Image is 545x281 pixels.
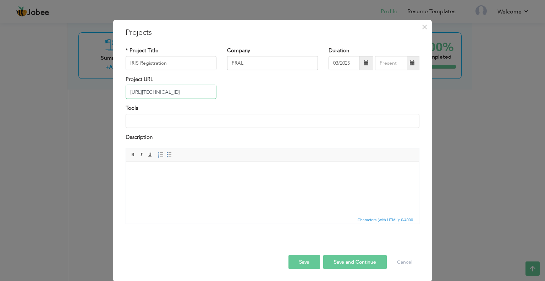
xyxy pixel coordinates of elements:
span: × [422,20,428,33]
label: Duration [329,47,349,54]
iframe: Rich Text Editor, projectEditor [126,162,419,215]
span: Characters (with HTML): 0/4000 [356,217,415,223]
label: Description [126,133,153,141]
a: Insert/Remove Bulleted List [165,151,173,159]
input: Present [375,56,407,70]
div: Statistics [356,217,415,223]
a: Underline [146,151,154,159]
label: Company [227,47,250,54]
a: Bold [129,151,137,159]
label: * Project Title [126,47,158,54]
label: Project URL [126,76,153,83]
button: Save [288,255,320,269]
button: Cancel [390,255,419,269]
label: Tools [126,104,138,112]
a: Italic [138,151,145,159]
button: Save and Continue [323,255,387,269]
button: Close [419,21,430,32]
a: Insert/Remove Numbered List [157,151,165,159]
input: From [329,56,359,70]
h3: Projects [126,27,419,38]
